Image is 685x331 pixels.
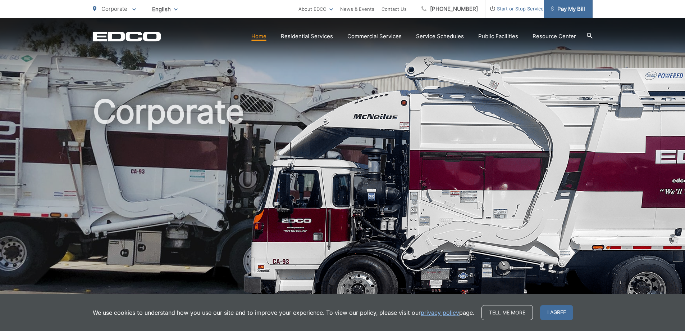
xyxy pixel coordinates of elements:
[421,308,459,317] a: privacy policy
[281,32,333,41] a: Residential Services
[101,5,127,12] span: Corporate
[382,5,407,13] a: Contact Us
[533,32,576,41] a: Resource Center
[93,308,474,317] p: We use cookies to understand how you use our site and to improve your experience. To view our pol...
[347,32,402,41] a: Commercial Services
[540,305,573,320] span: I agree
[551,5,585,13] span: Pay My Bill
[478,32,518,41] a: Public Facilities
[93,31,161,41] a: EDCD logo. Return to the homepage.
[298,5,333,13] a: About EDCO
[340,5,374,13] a: News & Events
[416,32,464,41] a: Service Schedules
[481,305,533,320] a: Tell me more
[93,94,593,322] h1: Corporate
[251,32,266,41] a: Home
[147,3,183,15] span: English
